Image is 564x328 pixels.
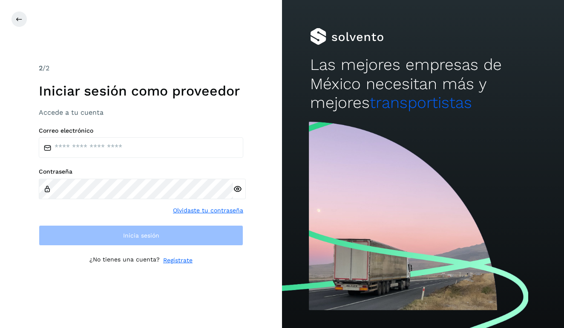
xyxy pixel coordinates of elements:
[89,256,160,265] p: ¿No tienes una cuenta?
[39,225,243,246] button: Inicia sesión
[173,206,243,215] a: Olvidaste tu contraseña
[39,83,243,99] h1: Iniciar sesión como proveedor
[39,108,243,116] h3: Accede a tu cuenta
[163,256,193,265] a: Regístrate
[123,232,159,238] span: Inicia sesión
[310,55,536,112] h2: Las mejores empresas de México necesitan más y mejores
[39,63,243,73] div: /2
[39,64,43,72] span: 2
[39,168,243,175] label: Contraseña
[39,127,243,134] label: Correo electrónico
[370,93,472,112] span: transportistas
